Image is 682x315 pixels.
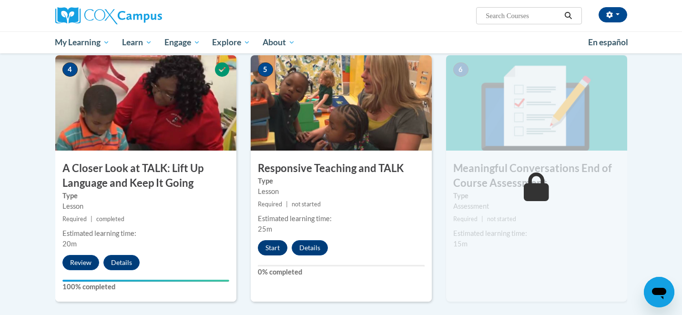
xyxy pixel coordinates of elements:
span: En español [588,37,628,47]
button: Details [292,240,328,255]
label: 0% completed [258,267,425,277]
a: En español [582,32,634,52]
button: Review [62,255,99,270]
span: Required [62,215,87,223]
div: Assessment [453,201,620,212]
span: My Learning [55,37,110,48]
h3: Meaningful Conversations End of Course Assessment [446,161,627,191]
iframe: Button to launch messaging window [644,277,674,307]
a: Explore [206,31,256,53]
img: Cox Campus [55,7,162,24]
span: About [263,37,295,48]
span: Required [258,201,282,208]
button: Start [258,240,287,255]
img: Course Image [446,55,627,151]
button: Account Settings [599,7,627,22]
button: Details [103,255,140,270]
div: Your progress [62,280,229,282]
div: Lesson [62,201,229,212]
label: Type [453,191,620,201]
img: Course Image [55,55,236,151]
div: Estimated learning time: [258,213,425,224]
span: not started [292,201,321,208]
span: | [286,201,288,208]
label: 100% completed [62,282,229,292]
span: Required [453,215,478,223]
span: | [91,215,92,223]
label: Type [258,176,425,186]
span: completed [96,215,124,223]
a: About [256,31,301,53]
div: Main menu [41,31,641,53]
a: Learn [116,31,158,53]
div: Estimated learning time: [453,228,620,239]
div: Estimated learning time: [62,228,229,239]
label: Type [62,191,229,201]
h3: A Closer Look at TALK: Lift Up Language and Keep It Going [55,161,236,191]
span: 5 [258,62,273,77]
a: My Learning [49,31,116,53]
span: 4 [62,62,78,77]
span: | [481,215,483,223]
button: Search [561,10,575,21]
span: Explore [212,37,250,48]
span: 6 [453,62,468,77]
span: 15m [453,240,468,248]
a: Engage [158,31,206,53]
a: Cox Campus [55,7,236,24]
span: Learn [122,37,152,48]
div: Lesson [258,186,425,197]
span: Engage [164,37,200,48]
span: 25m [258,225,272,233]
h3: Responsive Teaching and TALK [251,161,432,176]
input: Search Courses [485,10,561,21]
span: 20m [62,240,77,248]
span: not started [487,215,516,223]
img: Course Image [251,55,432,151]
